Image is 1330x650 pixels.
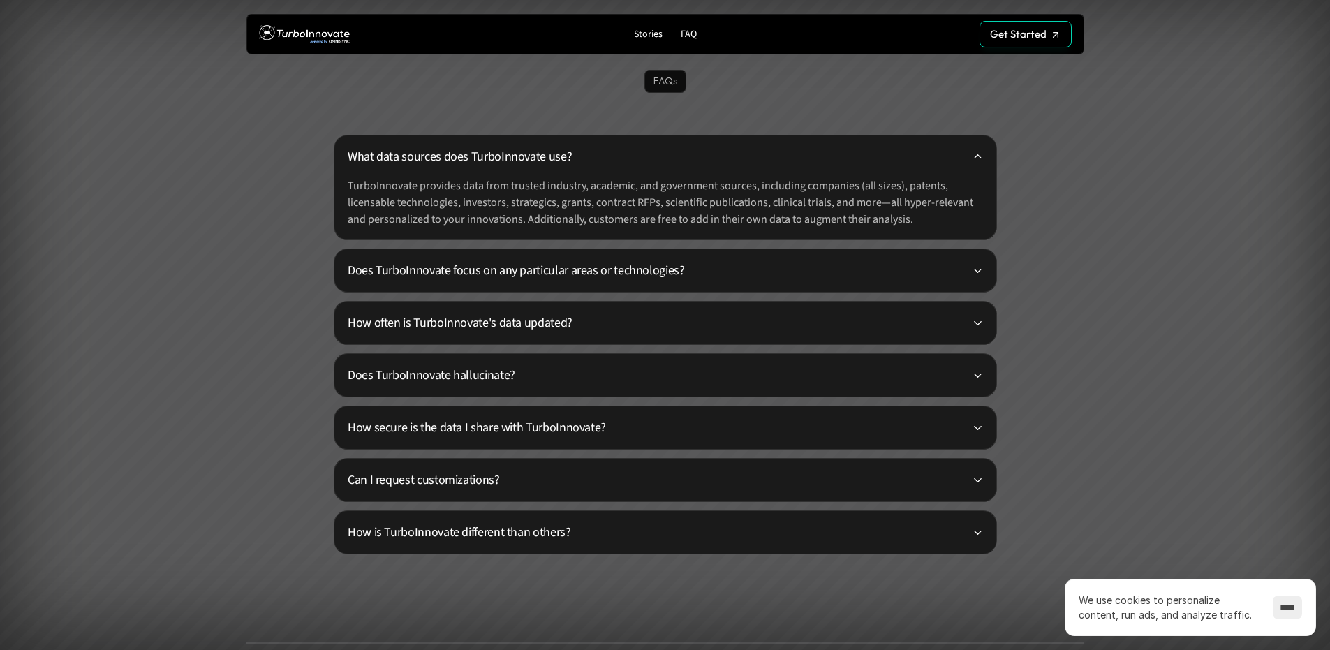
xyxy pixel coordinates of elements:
p: Stories [634,29,663,40]
a: Stories [628,25,668,44]
p: We use cookies to personalize content, run ads, and analyze traffic. [1079,593,1259,622]
p: FAQ [681,29,697,40]
p: Get Started [990,28,1047,40]
img: TurboInnovate Logo [259,22,350,47]
a: FAQ [675,25,702,44]
a: Get Started [980,21,1072,47]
